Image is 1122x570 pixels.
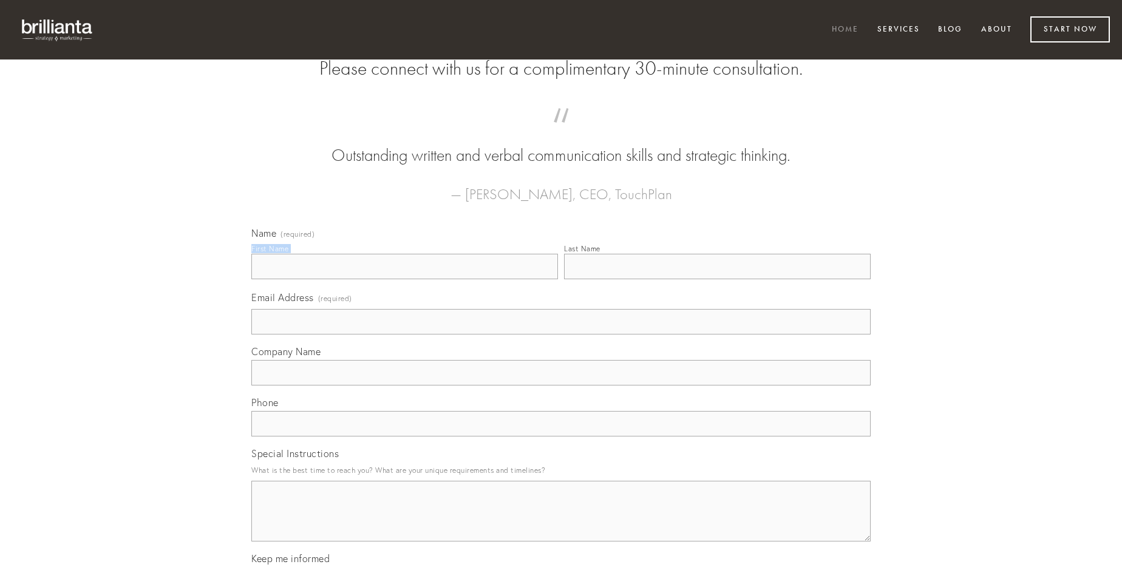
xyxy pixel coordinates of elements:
[318,290,352,307] span: (required)
[12,12,103,47] img: brillianta - research, strategy, marketing
[564,244,600,253] div: Last Name
[271,168,851,206] figcaption: — [PERSON_NAME], CEO, TouchPlan
[251,57,871,80] h2: Please connect with us for a complimentary 30-minute consultation.
[1030,16,1110,42] a: Start Now
[251,552,330,565] span: Keep me informed
[973,20,1020,40] a: About
[251,462,871,478] p: What is the best time to reach you? What are your unique requirements and timelines?
[824,20,866,40] a: Home
[271,120,851,144] span: “
[930,20,970,40] a: Blog
[251,396,279,409] span: Phone
[869,20,928,40] a: Services
[271,120,851,168] blockquote: Outstanding written and verbal communication skills and strategic thinking.
[251,447,339,460] span: Special Instructions
[251,244,288,253] div: First Name
[251,291,314,304] span: Email Address
[251,227,276,239] span: Name
[251,345,321,358] span: Company Name
[280,231,314,238] span: (required)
